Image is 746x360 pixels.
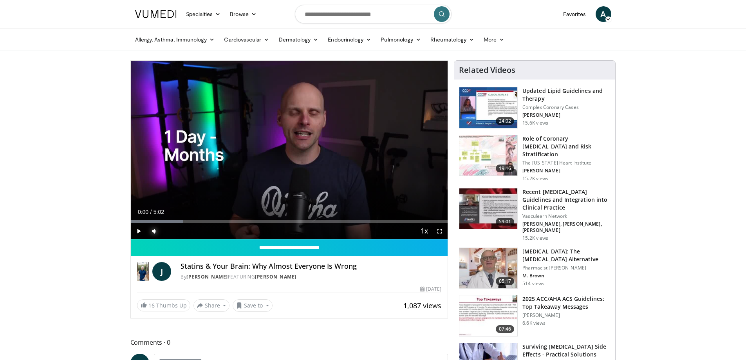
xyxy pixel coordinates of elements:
p: [PERSON_NAME] [522,312,611,318]
a: Specialties [181,6,226,22]
span: 5:02 [154,209,164,215]
a: Cardiovascular [219,32,274,47]
h3: [MEDICAL_DATA]: The [MEDICAL_DATA] Alternative [522,248,611,263]
div: By FEATURING [181,273,441,280]
video-js: Video Player [131,61,448,239]
p: Pharmacist [PERSON_NAME] [522,265,611,271]
p: Vasculearn Network [522,213,611,219]
h3: Surviving [MEDICAL_DATA] Side Effects - Practical Solutions [522,343,611,358]
span: 07:46 [496,325,515,333]
img: ce9609b9-a9bf-4b08-84dd-8eeb8ab29fc6.150x105_q85_crop-smart_upscale.jpg [459,248,517,289]
a: 24:02 Updated Lipid Guidelines and Therapy Complex Coronary Cases [PERSON_NAME] 15.6K views [459,87,611,128]
img: 1efa8c99-7b8a-4ab5-a569-1c219ae7bd2c.150x105_q85_crop-smart_upscale.jpg [459,135,517,176]
a: 07:46 2025 ACC/AHA ACS Guidelines: Top Takeaway Messages [PERSON_NAME] 6.6K views [459,295,611,336]
button: Share [193,299,230,312]
h4: Related Videos [459,65,515,75]
div: Progress Bar [131,220,448,223]
div: [DATE] [420,286,441,293]
span: / [150,209,152,215]
p: 15.6K views [522,120,548,126]
button: Playback Rate [416,223,432,239]
p: 6.6K views [522,320,546,326]
p: [PERSON_NAME] [522,112,611,118]
img: 77f671eb-9394-4acc-bc78-a9f077f94e00.150x105_q85_crop-smart_upscale.jpg [459,87,517,128]
a: [PERSON_NAME] [186,273,228,280]
a: 19:16 Role of Coronary [MEDICAL_DATA] and Risk Stratification The [US_STATE] Heart Institute [PER... [459,135,611,182]
p: The [US_STATE] Heart Institute [522,160,611,166]
a: J [152,262,171,281]
h3: 2025 ACC/AHA ACS Guidelines: Top Takeaway Messages [522,295,611,311]
span: 24:02 [496,117,515,125]
span: 59:01 [496,218,515,226]
a: 16 Thumbs Up [137,299,190,311]
a: Endocrinology [323,32,376,47]
a: Dermatology [274,32,323,47]
a: [PERSON_NAME] [255,273,296,280]
button: Save to [233,299,273,312]
span: Comments 0 [130,337,448,347]
span: 16 [148,302,155,309]
a: A [596,6,611,22]
img: 87825f19-cf4c-4b91-bba1-ce218758c6bb.150x105_q85_crop-smart_upscale.jpg [459,188,517,229]
h4: Statins & Your Brain: Why Almost Everyone Is Wrong [181,262,441,271]
input: Search topics, interventions [295,5,452,24]
img: Dr. Jordan Rennicke [137,262,150,281]
h3: Updated Lipid Guidelines and Therapy [522,87,611,103]
span: 0:00 [138,209,148,215]
a: 05:17 [MEDICAL_DATA]: The [MEDICAL_DATA] Alternative Pharmacist [PERSON_NAME] M. Brown 514 views [459,248,611,289]
button: Mute [146,223,162,239]
span: 19:16 [496,165,515,172]
img: 369ac253-1227-4c00-b4e1-6e957fd240a8.150x105_q85_crop-smart_upscale.jpg [459,295,517,336]
p: 15.2K views [522,175,548,182]
p: 514 views [522,280,544,287]
button: Fullscreen [432,223,448,239]
h3: Recent [MEDICAL_DATA] Guidelines and Integration into Clinical Practice [522,188,611,212]
p: [PERSON_NAME], [PERSON_NAME], [PERSON_NAME] [522,221,611,233]
a: 59:01 Recent [MEDICAL_DATA] Guidelines and Integration into Clinical Practice Vasculearn Network ... [459,188,611,241]
span: 05:17 [496,277,515,285]
a: Allergy, Asthma, Immunology [130,32,220,47]
h3: Role of Coronary [MEDICAL_DATA] and Risk Stratification [522,135,611,158]
p: M. Brown [522,273,611,279]
img: VuMedi Logo [135,10,177,18]
a: More [479,32,509,47]
p: 15.2K views [522,235,548,241]
p: Complex Coronary Cases [522,104,611,110]
p: [PERSON_NAME] [522,168,611,174]
button: Play [131,223,146,239]
a: Pulmonology [376,32,426,47]
a: Favorites [558,6,591,22]
a: Rheumatology [426,32,479,47]
span: 1,087 views [403,301,441,310]
a: Browse [225,6,261,22]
